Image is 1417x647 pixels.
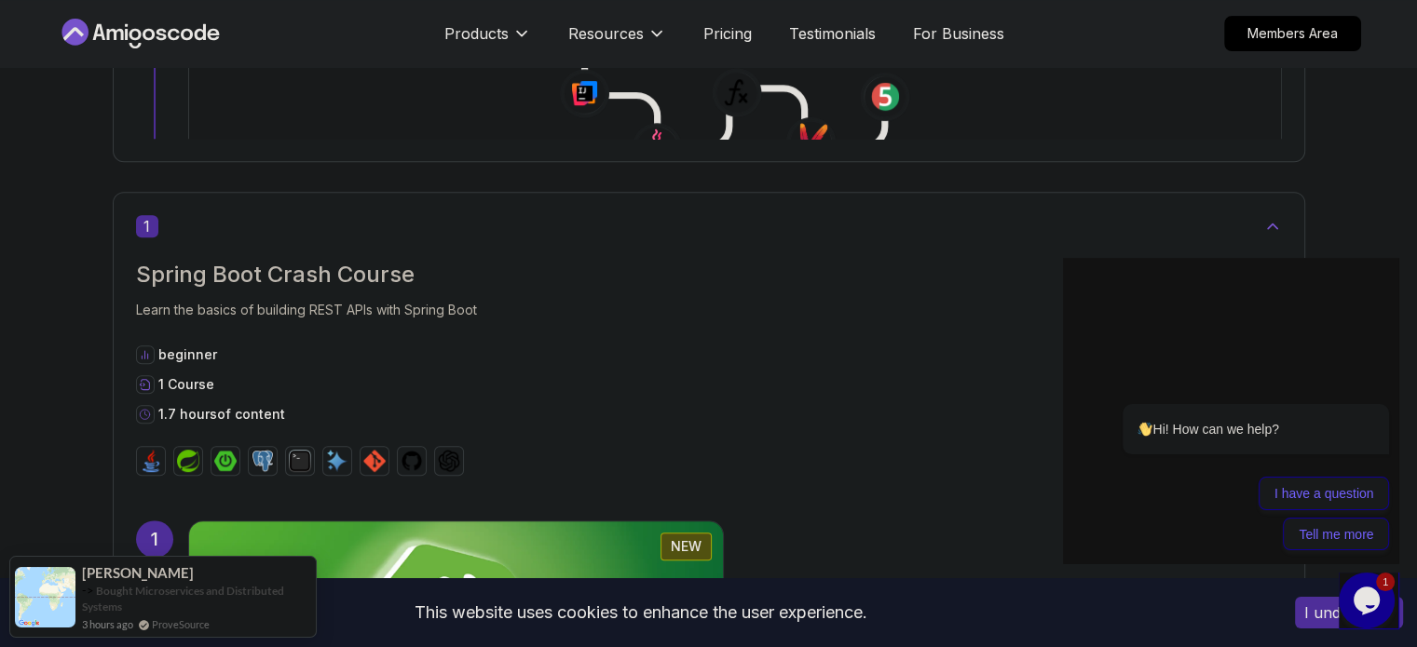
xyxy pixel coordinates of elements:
[136,215,158,237] span: 1
[158,376,214,392] span: 1 Course
[158,405,285,424] p: 1.7 hours of content
[136,260,1282,290] h2: Spring Boot Crash Course
[14,592,1267,633] div: This website uses cookies to enhance the user experience.
[289,450,311,472] img: terminal logo
[177,450,199,472] img: spring logo
[136,297,1282,323] p: Learn the basics of building REST APIs with Spring Boot
[671,537,702,556] p: NEW
[1224,16,1361,51] a: Members Area
[82,583,94,598] span: ->
[252,450,274,472] img: postgres logo
[913,22,1004,45] a: For Business
[214,450,237,472] img: spring-boot logo
[401,450,423,472] img: github logo
[136,520,173,558] div: 1
[1063,258,1398,563] iframe: chat widget
[568,22,666,60] button: Resources
[703,22,752,45] a: Pricing
[82,616,133,632] span: 3 hours ago
[363,450,386,472] img: git logo
[1339,573,1398,628] iframe: chat widget
[82,584,284,613] a: Bought Microservices and Distributed Systems
[789,22,876,45] a: Testimonials
[158,345,217,364] p: beginner
[326,450,348,472] img: ai logo
[438,450,460,472] img: chatgpt logo
[1225,17,1360,50] p: Members Area
[15,567,75,627] img: provesource social proof notification image
[444,22,509,45] p: Products
[140,450,162,472] img: java logo
[82,565,194,581] span: [PERSON_NAME]
[444,22,531,60] button: Products
[1295,597,1403,628] button: Accept cookies
[152,616,210,632] a: ProveSource
[568,22,644,45] p: Resources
